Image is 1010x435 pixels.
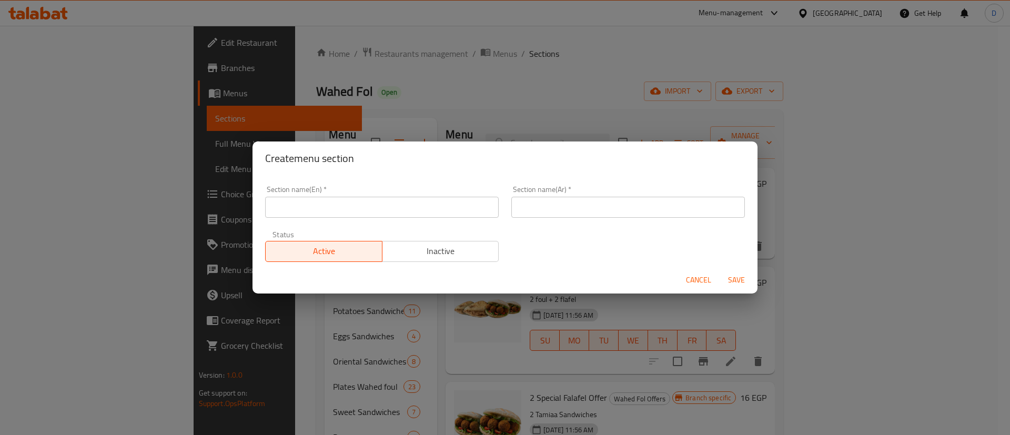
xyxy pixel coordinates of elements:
[382,241,499,262] button: Inactive
[387,244,495,259] span: Inactive
[511,197,745,218] input: Please enter section name(ar)
[724,274,749,287] span: Save
[720,270,753,290] button: Save
[686,274,711,287] span: Cancel
[682,270,715,290] button: Cancel
[265,241,382,262] button: Active
[265,150,745,167] h2: Create menu section
[265,197,499,218] input: Please enter section name(en)
[270,244,378,259] span: Active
